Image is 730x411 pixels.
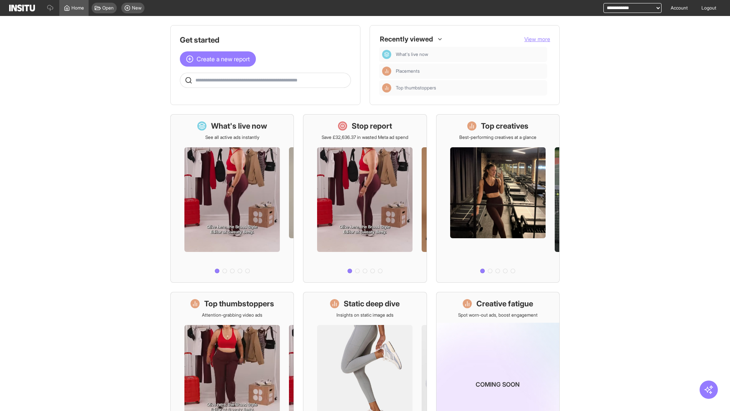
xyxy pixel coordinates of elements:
div: Insights [382,67,391,76]
h1: Top creatives [481,121,528,131]
p: Insights on static image ads [336,312,394,318]
button: Create a new report [180,51,256,67]
span: Placements [396,68,544,74]
span: What's live now [396,51,544,57]
span: View more [524,36,550,42]
h1: Stop report [352,121,392,131]
p: Best-performing creatives at a glance [459,134,536,140]
span: Create a new report [197,54,250,64]
span: Open [102,5,114,11]
p: See all active ads instantly [205,134,259,140]
div: Insights [382,83,391,92]
span: New [132,5,141,11]
img: Logo [9,5,35,11]
span: Top thumbstoppers [396,85,544,91]
h1: What's live now [211,121,267,131]
a: Top creativesBest-performing creatives at a glance [436,114,560,283]
button: View more [524,35,550,43]
span: What's live now [396,51,428,57]
h1: Top thumbstoppers [204,298,274,309]
h1: Static deep dive [344,298,400,309]
span: Top thumbstoppers [396,85,436,91]
a: What's live nowSee all active ads instantly [170,114,294,283]
p: Save £32,636.37 in wasted Meta ad spend [322,134,408,140]
p: Attention-grabbing video ads [202,312,262,318]
div: Dashboard [382,50,391,59]
a: Stop reportSave £32,636.37 in wasted Meta ad spend [303,114,427,283]
span: Placements [396,68,420,74]
h1: Get started [180,35,351,45]
span: Home [71,5,84,11]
